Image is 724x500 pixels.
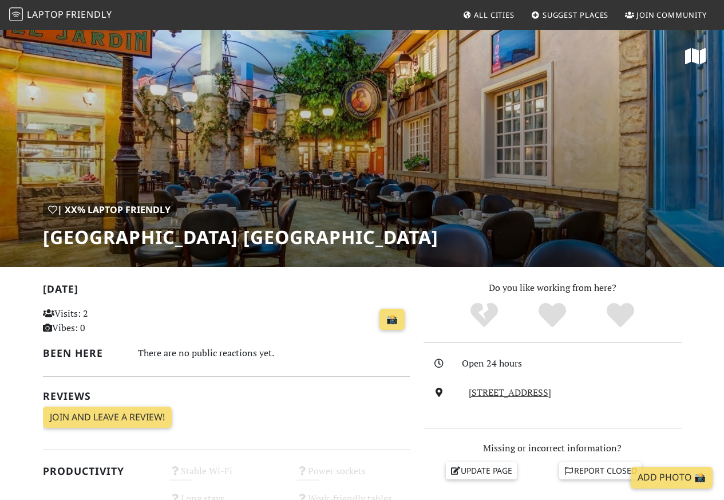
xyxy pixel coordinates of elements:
[446,462,517,479] a: Update page
[636,10,707,20] span: Join Community
[43,390,410,402] h2: Reviews
[66,8,112,21] span: Friendly
[543,10,609,20] span: Suggest Places
[424,441,682,456] p: Missing or incorrect information?
[43,407,172,428] a: Join and leave a review!
[458,5,519,25] a: All Cities
[43,306,156,336] p: Visits: 2 Vibes: 0
[43,347,124,359] h2: Been here
[43,283,410,300] h2: [DATE]
[163,463,290,490] div: Stable Wi-Fi
[462,356,689,371] div: Open 24 hours
[138,345,410,361] div: There are no public reactions yet.
[9,7,23,21] img: LaptopFriendly
[527,5,614,25] a: Suggest Places
[43,226,438,248] h1: [GEOGRAPHIC_DATA] [GEOGRAPHIC_DATA]
[43,465,156,477] h2: Productivity
[519,301,587,330] div: Yes
[27,8,64,21] span: Laptop
[474,10,515,20] span: All Cities
[559,462,642,479] a: Report closed
[379,309,405,330] a: 📸
[450,301,519,330] div: No
[620,5,711,25] a: Join Community
[469,386,551,399] a: [STREET_ADDRESS]
[631,467,713,489] a: Add Photo 📸
[290,463,417,490] div: Power sockets
[424,281,682,296] p: Do you like working from here?
[43,203,176,218] div: | XX% Laptop Friendly
[9,5,112,25] a: LaptopFriendly LaptopFriendly
[586,301,654,330] div: Definitely!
